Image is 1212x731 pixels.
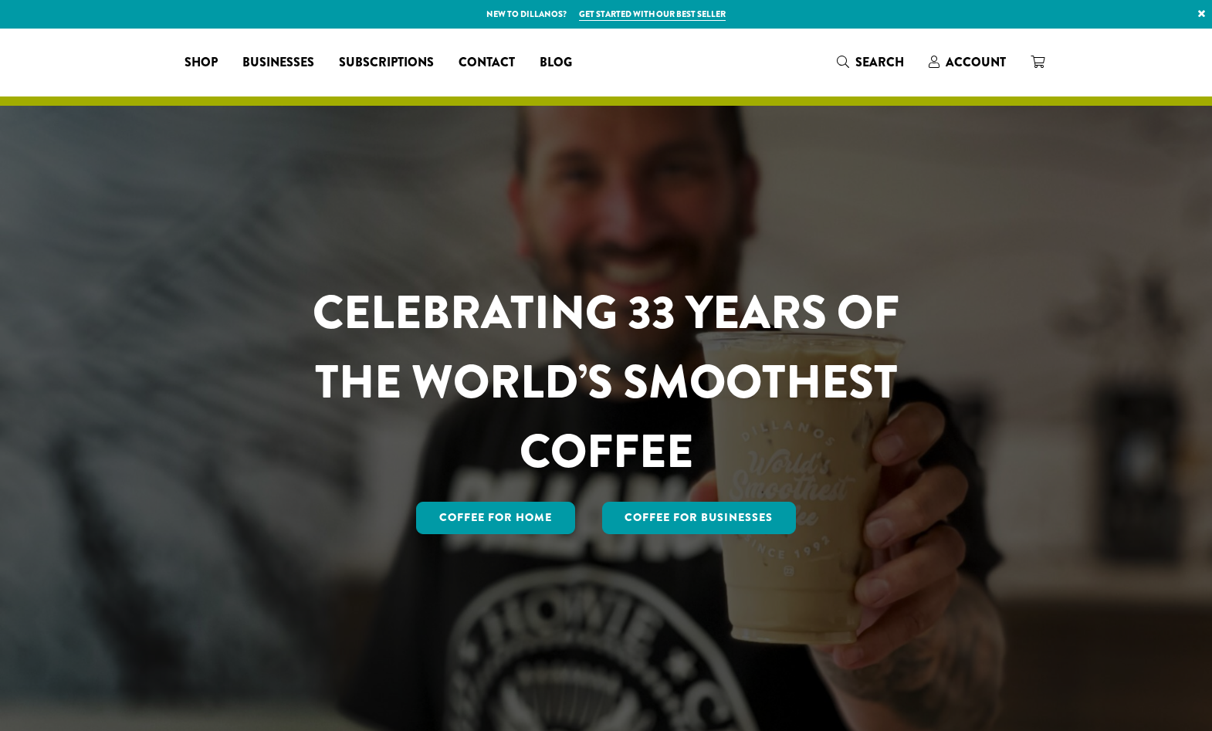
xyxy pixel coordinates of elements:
[459,53,515,73] span: Contact
[416,502,575,534] a: Coffee for Home
[946,53,1006,71] span: Account
[579,8,726,21] a: Get started with our best seller
[172,50,230,75] a: Shop
[602,502,797,534] a: Coffee For Businesses
[185,53,218,73] span: Shop
[242,53,314,73] span: Businesses
[339,53,434,73] span: Subscriptions
[267,278,945,486] h1: CELEBRATING 33 YEARS OF THE WORLD’S SMOOTHEST COFFEE
[540,53,572,73] span: Blog
[855,53,904,71] span: Search
[824,49,916,75] a: Search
